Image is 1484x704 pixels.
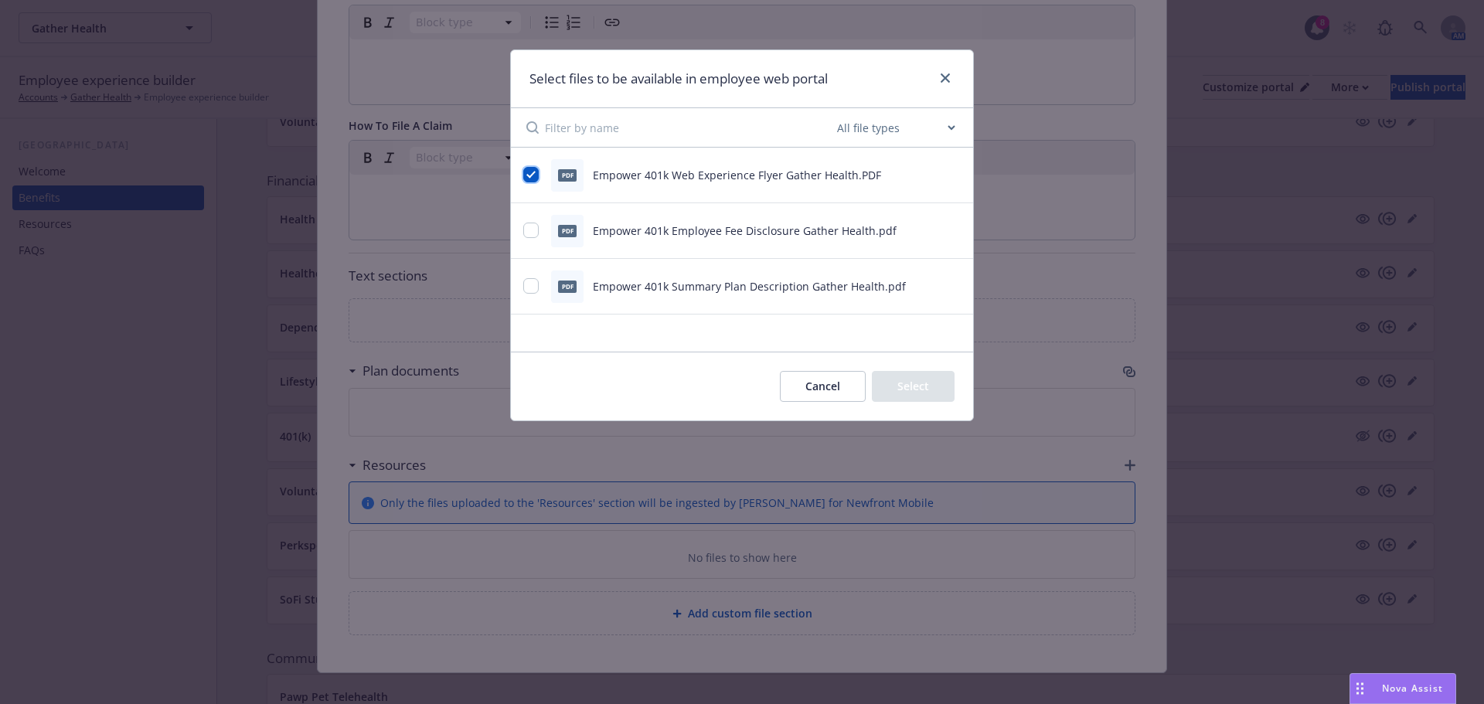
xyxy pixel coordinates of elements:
[545,108,834,147] input: Filter by name
[947,223,961,239] button: preview file
[526,121,539,134] svg: Search
[558,281,577,292] span: pdf
[922,223,934,239] button: download file
[593,279,906,294] span: Empower 401k Summary Plan Description Gather Health.pdf
[593,168,881,182] span: Empower 401k Web Experience Flyer Gather Health.PDF
[947,278,961,294] button: preview file
[1350,674,1370,703] div: Drag to move
[780,371,866,402] button: Cancel
[558,169,577,181] span: PDF
[1350,673,1456,704] button: Nova Assist
[1382,682,1443,695] span: Nova Assist
[922,167,934,183] button: download file
[922,278,934,294] button: download file
[947,167,961,183] button: preview file
[529,69,828,89] h1: Select files to be available in employee web portal
[936,69,955,87] a: close
[558,225,577,236] span: pdf
[593,223,897,238] span: Empower 401k Employee Fee Disclosure Gather Health.pdf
